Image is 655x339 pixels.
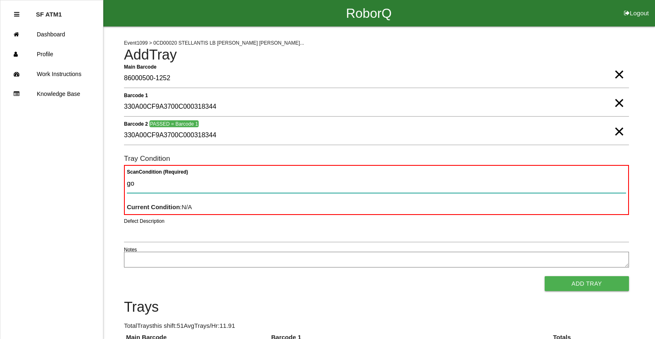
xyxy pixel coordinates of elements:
[614,86,624,103] span: Clear Input
[124,321,629,331] p: Total Trays this shift: 51 Avg Trays /Hr: 11.91
[124,217,164,225] label: Defect Description
[0,44,103,64] a: Profile
[124,246,137,253] label: Notes
[124,92,148,98] b: Barcode 1
[0,64,103,84] a: Work Instructions
[149,120,198,127] span: PASSED = Barcode 1
[124,69,629,88] input: Required
[0,84,103,104] a: Knowledge Base
[124,299,629,315] h4: Trays
[545,276,629,291] button: Add Tray
[127,203,192,210] span: : N/A
[0,24,103,44] a: Dashboard
[36,5,62,18] p: SF ATM1
[124,121,148,127] b: Barcode 2
[14,5,19,24] div: Close
[614,115,624,131] span: Clear Input
[614,58,624,74] span: Clear Input
[124,155,629,162] h6: Tray Condition
[124,47,629,63] h4: Add Tray
[124,64,157,69] b: Main Barcode
[127,169,188,175] b: Scan Condition (Required)
[127,203,180,210] b: Current Condition
[124,40,304,46] span: Event 1099 > 0CD00020 STELLANTIS LB [PERSON_NAME] [PERSON_NAME]...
